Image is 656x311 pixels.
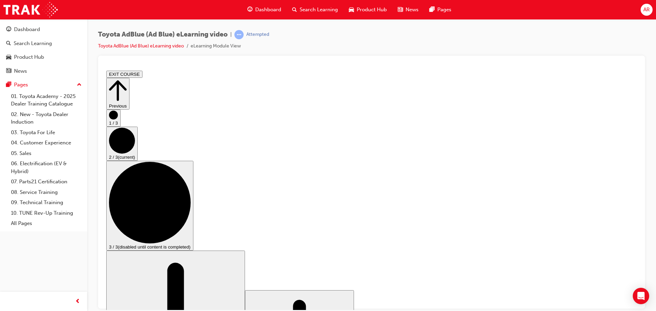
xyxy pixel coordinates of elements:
a: 06. Electrification (EV & Hybrid) [8,158,84,176]
a: 01. Toyota Academy - 2025 Dealer Training Catalogue [8,91,84,109]
button: Previous [3,10,26,42]
a: pages-iconPages [424,3,457,17]
a: car-iconProduct Hub [343,3,392,17]
div: Open Intercom Messenger [633,288,649,304]
span: learningRecordVerb_ATTEMPT-icon [234,30,244,39]
div: Pages [14,81,28,89]
a: 10. TUNE Rev-Up Training [8,208,84,218]
span: | [230,31,232,39]
span: news-icon [398,5,403,14]
a: Product Hub [3,51,84,63]
a: 09. Technical Training [8,197,84,208]
a: news-iconNews [392,3,424,17]
button: 3 / 3(disabled until content is completed) [3,93,90,183]
a: 08. Service Training [8,187,84,198]
button: Pages [3,79,84,91]
span: Search Learning [300,6,338,14]
a: News [3,65,84,77]
span: search-icon [292,5,297,14]
a: 03. Toyota For Life [8,127,84,138]
a: Dashboard [3,23,84,36]
span: 3 / 3 [5,176,14,182]
a: Toyota AdBlue (Ad Blue) eLearning video [98,43,184,49]
span: 2 / 3 [5,87,14,92]
span: guage-icon [6,27,11,33]
button: AR [641,4,653,16]
img: Trak [3,2,58,17]
a: 02. New - Toyota Dealer Induction [8,109,84,127]
span: search-icon [6,41,11,47]
span: News [406,6,419,14]
div: Product Hub [14,53,44,61]
span: Pages [437,6,451,14]
span: prev-icon [75,297,80,306]
span: news-icon [6,68,11,74]
a: Search Learning [3,37,84,50]
span: AR [643,6,650,14]
div: Dashboard [14,26,40,33]
span: car-icon [6,54,11,60]
a: guage-iconDashboard [242,3,287,17]
a: 04. Customer Experience [8,138,84,148]
span: Dashboard [255,6,281,14]
a: All Pages [8,218,84,229]
span: 1 / 3 [5,53,14,58]
span: pages-icon [429,5,435,14]
div: Attempted [246,31,269,38]
span: pages-icon [6,82,11,88]
div: Search Learning [14,40,52,47]
button: EXIT COURSE [3,3,39,10]
span: car-icon [349,5,354,14]
div: News [14,67,27,75]
span: Previous [5,36,23,41]
button: 1 / 3 [3,42,17,59]
a: 07. Parts21 Certification [8,176,84,187]
span: up-icon [77,81,82,89]
button: DashboardSearch LearningProduct HubNews [3,22,84,79]
a: 05. Sales [8,148,84,159]
span: Toyota AdBlue (Ad Blue) eLearning video [98,31,228,39]
span: guage-icon [247,5,252,14]
li: eLearning Module View [191,42,241,50]
button: 2 / 3(current) [3,59,34,93]
span: Product Hub [357,6,387,14]
a: search-iconSearch Learning [287,3,343,17]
